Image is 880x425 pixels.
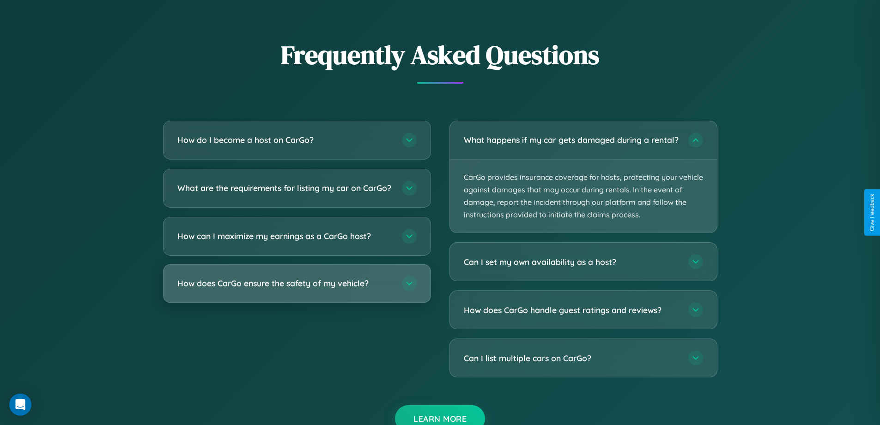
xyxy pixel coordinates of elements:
h3: Can I list multiple cars on CarGo? [464,352,679,364]
h3: How does CarGo handle guest ratings and reviews? [464,304,679,316]
h3: How do I become a host on CarGo? [177,134,393,146]
div: Open Intercom Messenger [9,394,31,416]
h3: What happens if my car gets damaged during a rental? [464,134,679,146]
p: CarGo provides insurance coverage for hosts, protecting your vehicle against damages that may occ... [450,160,717,233]
h3: What are the requirements for listing my car on CarGo? [177,182,393,194]
h3: Can I set my own availability as a host? [464,256,679,268]
h2: Frequently Asked Questions [163,37,717,73]
h3: How does CarGo ensure the safety of my vehicle? [177,277,393,289]
div: Give Feedback [869,194,875,231]
h3: How can I maximize my earnings as a CarGo host? [177,230,393,242]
